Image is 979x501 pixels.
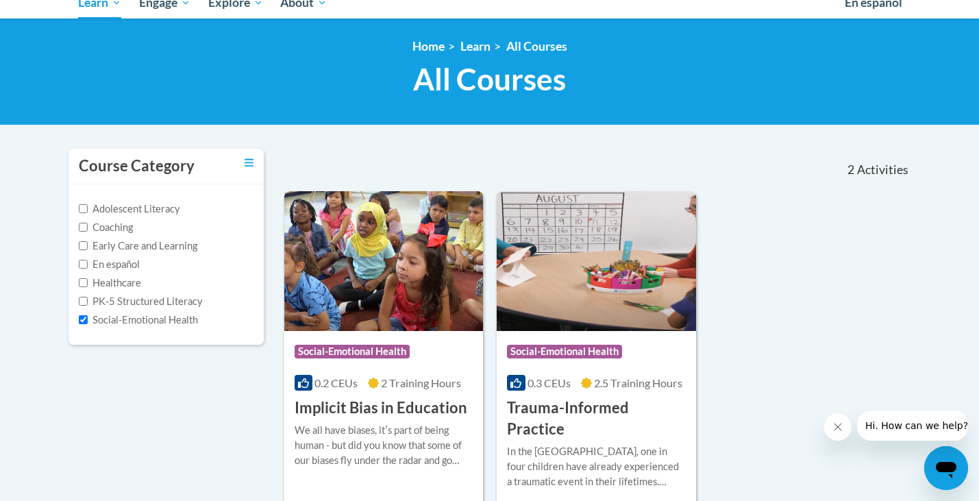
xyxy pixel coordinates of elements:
[497,191,696,331] img: Course Logo
[295,398,467,419] h3: Implicit Bias in Education
[79,201,180,217] label: Adolescent Literacy
[79,297,88,306] input: Checkbox for Options
[594,376,682,389] span: 2.5 Training Hours
[79,239,197,254] label: Early Care and Learning
[79,278,88,287] input: Checkbox for Options
[857,411,968,441] iframe: Message from company
[507,444,686,489] div: In the [GEOGRAPHIC_DATA], one in four children have already experienced a traumatic event in thei...
[79,220,133,235] label: Coaching
[295,423,473,468] div: We all have biases, itʹs part of being human - but did you know that some of our biases fly under...
[381,376,461,389] span: 2 Training Hours
[79,276,141,291] label: Healthcare
[245,156,253,171] a: Toggle collapse
[79,294,203,309] label: PK-5 Structured Literacy
[507,345,622,358] span: Social-Emotional Health
[79,257,140,272] label: En español
[857,162,908,178] span: Activities
[79,223,88,232] input: Checkbox for Options
[847,162,854,178] span: 2
[295,345,410,358] span: Social-Emotional Health
[413,61,566,97] span: All Courses
[314,376,358,389] span: 0.2 CEUs
[528,376,571,389] span: 0.3 CEUs
[79,204,88,213] input: Checkbox for Options
[79,241,88,250] input: Checkbox for Options
[506,39,567,53] a: All Courses
[79,260,88,269] input: Checkbox for Options
[507,398,686,440] h3: Trauma-Informed Practice
[460,39,491,53] a: Learn
[79,315,88,324] input: Checkbox for Options
[284,191,484,331] img: Course Logo
[824,413,852,441] iframe: Close message
[79,313,198,328] label: Social-Emotional Health
[924,446,968,490] iframe: Button to launch messaging window
[412,39,445,53] a: Home
[79,156,195,177] h3: Course Category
